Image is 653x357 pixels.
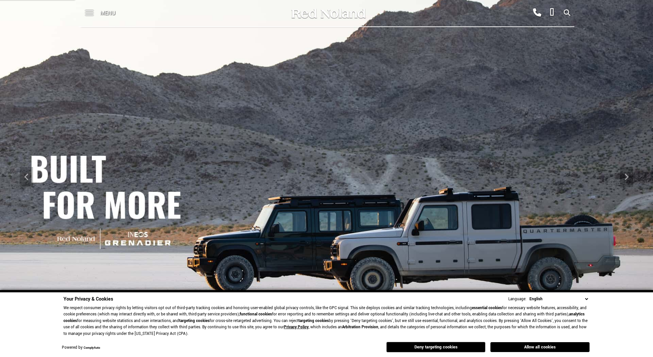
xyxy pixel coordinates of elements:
[472,305,502,311] strong: essential cookies
[62,346,100,350] div: Powered by
[528,296,590,303] select: Language Select
[508,297,526,301] div: Language:
[298,318,329,324] strong: targeting cookies
[84,346,100,350] a: ComplyAuto
[342,324,378,330] strong: Arbitration Provision
[240,311,272,317] strong: functional cookies
[284,324,309,330] a: Privacy Policy
[386,342,485,352] button: Deny targeting cookies
[63,296,113,303] span: Your Privacy & Cookies
[20,167,33,187] div: Previous
[179,318,210,324] strong: targeting cookies
[63,305,590,337] p: We respect consumer privacy rights by letting visitors opt out of third-party tracking cookies an...
[290,8,366,19] img: Red Noland Auto Group
[620,167,633,187] div: Next
[490,342,590,352] button: Allow all cookies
